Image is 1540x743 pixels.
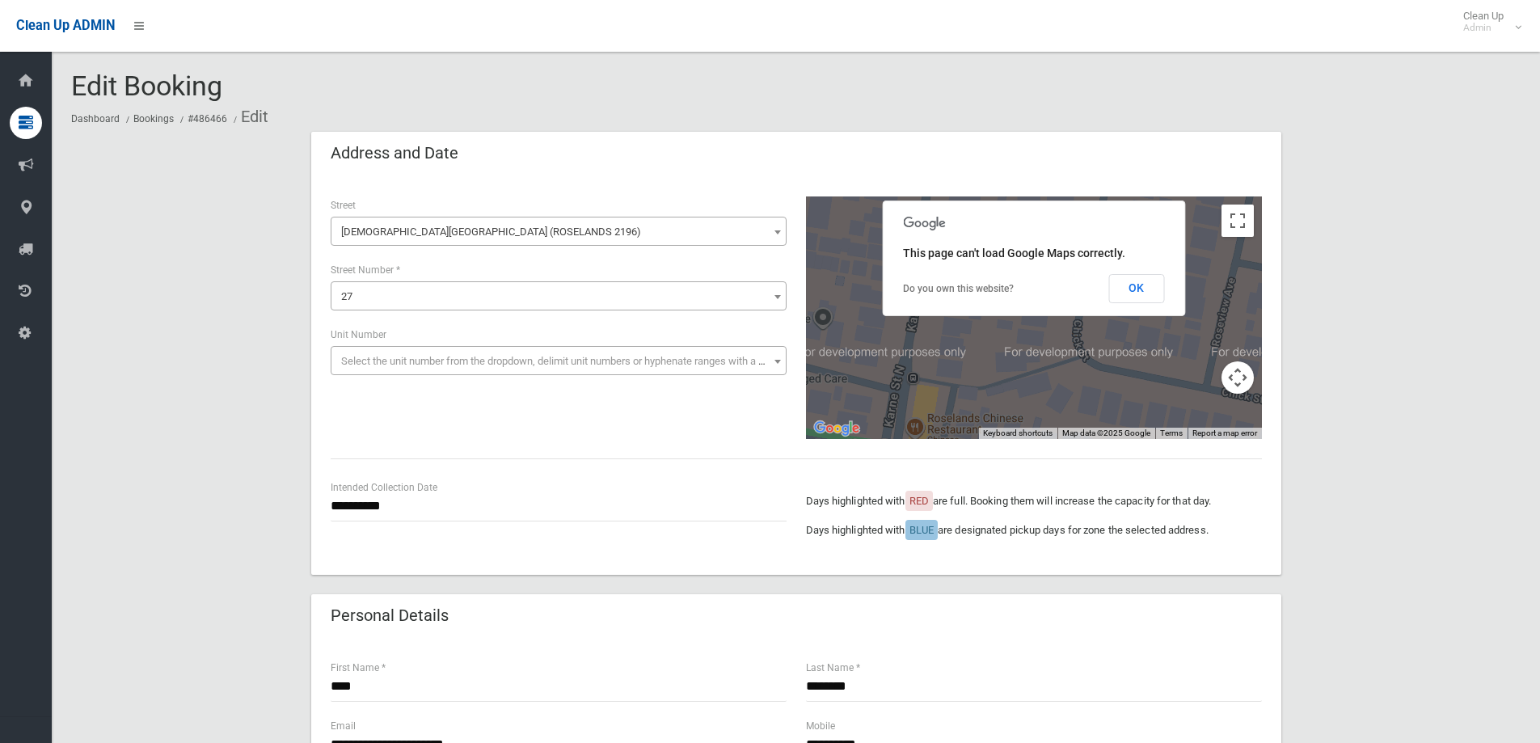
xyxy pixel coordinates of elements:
[806,521,1262,540] p: Days highlighted with are designated pickup days for zone the selected address.
[71,113,120,125] a: Dashboard
[331,217,787,246] span: Chick Street (ROSELANDS 2196)
[71,70,222,102] span: Edit Booking
[810,418,863,439] img: Google
[341,355,793,367] span: Select the unit number from the dropdown, delimit unit numbers or hyphenate ranges with a comma
[335,285,783,308] span: 27
[1221,205,1254,237] button: Toggle fullscreen view
[1160,428,1183,437] a: Terms (opens in new tab)
[903,283,1014,294] a: Do you own this website?
[1455,10,1520,34] span: Clean Up
[1221,361,1254,394] button: Map camera controls
[806,492,1262,511] p: Days highlighted with are full. Booking them will increase the capacity for that day.
[983,428,1053,439] button: Keyboard shortcuts
[1108,274,1164,303] button: OK
[909,524,934,536] span: BLUE
[133,113,174,125] a: Bookings
[1192,428,1257,437] a: Report a map error
[311,600,468,631] header: Personal Details
[810,418,863,439] a: Open this area in Google Maps (opens a new window)
[311,137,478,169] header: Address and Date
[341,290,352,302] span: 27
[1062,428,1150,437] span: Map data ©2025 Google
[903,247,1125,260] span: This page can't load Google Maps correctly.
[230,102,268,132] li: Edit
[335,221,783,243] span: Chick Street (ROSELANDS 2196)
[331,281,787,310] span: 27
[1463,22,1504,34] small: Admin
[188,113,227,125] a: #486466
[909,495,929,507] span: RED
[16,18,115,33] span: Clean Up ADMIN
